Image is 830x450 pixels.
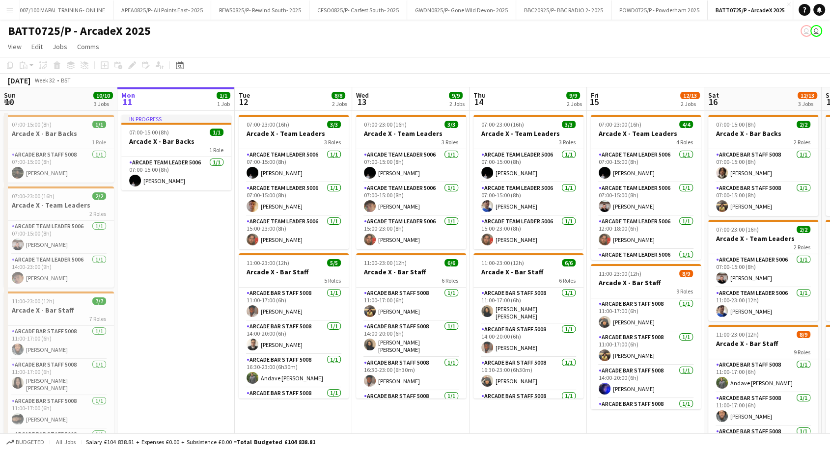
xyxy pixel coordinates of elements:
[211,0,309,20] button: REWS0825/P- Rewind South- 2025
[559,138,576,146] span: 3 Roles
[356,253,466,398] app-job-card: 11:00-23:00 (12h)6/6Arcade X - Bar Staff6 RolesArcade Bar Staff 50081/111:00-17:00 (6h)[PERSON_NA...
[120,96,135,107] span: 11
[676,288,693,295] span: 9 Roles
[679,121,693,128] span: 4/4
[239,129,349,138] h3: Arcade X - Team Leaders
[8,42,22,51] span: View
[4,115,114,183] div: 07:00-15:00 (8h)1/1Arcade X - Bar Backs1 RoleArcade Bar Staff 50081/107:00-15:00 (8h)[PERSON_NAME]
[716,121,756,128] span: 07:00-15:00 (8h)
[473,391,583,424] app-card-role: Arcade Bar Staff 50081/1
[566,92,580,99] span: 9/9
[239,115,349,249] app-job-card: 07:00-23:00 (16h)3/3Arcade X - Team Leaders3 RolesArcade Team Leader 50061/107:00-15:00 (8h)[PERS...
[481,259,524,266] span: 11:00-23:00 (12h)
[591,216,701,249] app-card-role: Arcade Team Leader 50061/112:00-18:00 (6h)[PERSON_NAME]
[31,42,43,51] span: Edit
[356,183,466,216] app-card-role: Arcade Team Leader 50061/107:00-15:00 (8h)[PERSON_NAME]
[797,331,810,338] span: 8/9
[599,121,641,128] span: 07:00-23:00 (16h)
[444,259,458,266] span: 6/6
[797,226,810,233] span: 2/2
[591,115,701,260] app-job-card: 07:00-23:00 (16h)4/4Arcade X - Team Leaders4 RolesArcade Team Leader 50061/107:00-15:00 (8h)[PERS...
[12,192,55,200] span: 07:00-23:00 (16h)
[473,267,583,276] h3: Arcade X - Bar Staff
[516,0,611,20] button: BBC20925/P- BBC RADIO 2- 2025
[356,91,369,100] span: Wed
[708,234,818,243] h3: Arcade X - Team Leaders
[113,0,211,20] button: APEA0825/P- All Points East- 2025
[356,115,466,249] div: 07:00-23:00 (16h)3/3Arcade X - Team Leaders3 RolesArcade Team Leader 50061/107:00-15:00 (8h)[PERS...
[708,220,818,321] div: 07:00-23:00 (16h)2/2Arcade X - Team Leaders2 RolesArcade Team Leader 50061/107:00-15:00 (8h)[PERS...
[407,0,516,20] button: GWDN0825/P- Gone Wild Devon- 2025
[567,100,582,107] div: 2 Jobs
[239,149,349,183] app-card-role: Arcade Team Leader 50061/107:00-15:00 (8h)[PERSON_NAME]
[559,277,576,284] span: 6 Roles
[707,96,719,107] span: 16
[708,115,818,216] div: 07:00-15:00 (8h)2/2Arcade X - Bar Backs2 RolesArcade Bar Staff 50081/107:00-15:00 (8h)[PERSON_NAM...
[86,438,315,446] div: Salary £104 838.81 + Expenses £0.00 + Subsistence £0.00 =
[4,186,114,288] div: 07:00-23:00 (16h)2/2Arcade X - Team Leaders2 RolesArcade Team Leader 50061/107:00-15:00 (8h)[PERS...
[217,92,230,99] span: 1/1
[680,92,700,99] span: 12/13
[324,138,341,146] span: 3 Roles
[794,243,810,251] span: 2 Roles
[4,254,114,288] app-card-role: Arcade Team Leader 50061/114:00-23:00 (9h)[PERSON_NAME]
[121,137,231,146] h3: Arcade X - Bar Backs
[77,42,99,51] span: Comms
[4,291,114,437] app-job-card: 11:00-23:00 (12h)7/7Arcade X - Bar Staff7 RolesArcade Bar Staff 50081/111:00-17:00 (6h)[PERSON_NA...
[591,129,701,138] h3: Arcade X - Team Leaders
[239,267,349,276] h3: Arcade X - Bar Staff
[708,254,818,288] app-card-role: Arcade Team Leader 50061/107:00-15:00 (8h)[PERSON_NAME]
[591,249,701,283] app-card-role: Arcade Team Leader 50061/114:00-23:00 (9h)
[4,149,114,183] app-card-role: Arcade Bar Staff 50081/107:00-15:00 (8h)[PERSON_NAME]
[356,267,466,276] h3: Arcade X - Bar Staff
[708,149,818,183] app-card-role: Arcade Bar Staff 50081/107:00-15:00 (8h)[PERSON_NAME]
[121,91,135,100] span: Mon
[129,129,169,136] span: 07:00-15:00 (8h)
[4,326,114,359] app-card-role: Arcade Bar Staff 50081/111:00-17:00 (6h)[PERSON_NAME]
[708,288,818,321] app-card-role: Arcade Team Leader 50061/111:00-23:00 (12h)[PERSON_NAME]
[93,92,113,99] span: 10/10
[473,183,583,216] app-card-role: Arcade Team Leader 50061/107:00-15:00 (8h)[PERSON_NAME]
[591,278,701,287] h3: Arcade X - Bar Staff
[473,91,486,100] span: Thu
[209,146,223,154] span: 1 Role
[237,438,315,446] span: Total Budgeted £104 838.81
[28,40,47,53] a: Edit
[73,40,103,53] a: Comms
[61,77,71,84] div: BST
[92,121,106,128] span: 1/1
[239,321,349,354] app-card-role: Arcade Bar Staff 50081/114:00-20:00 (6h)[PERSON_NAME]
[708,393,818,426] app-card-role: Arcade Bar Staff 50081/111:00-17:00 (6h)[PERSON_NAME]
[247,259,289,266] span: 11:00-23:00 (12h)
[356,391,466,427] app-card-role: Arcade Bar Staff 50081/1
[473,115,583,249] app-job-card: 07:00-23:00 (16h)3/3Arcade X - Team Leaders3 RolesArcade Team Leader 50061/107:00-15:00 (8h)[PERS...
[589,96,599,107] span: 15
[356,216,466,249] app-card-role: Arcade Team Leader 50061/115:00-23:00 (8h)[PERSON_NAME]
[708,91,719,100] span: Sat
[92,138,106,146] span: 1 Role
[4,396,114,429] app-card-role: Arcade Bar Staff 50081/111:00-17:00 (6h)[PERSON_NAME]
[89,210,106,217] span: 2 Roles
[5,437,46,448] button: Budgeted
[32,77,57,84] span: Week 32
[217,100,230,107] div: 1 Job
[681,100,699,107] div: 2 Jobs
[327,259,341,266] span: 5/5
[332,100,347,107] div: 2 Jobs
[708,339,818,348] h3: Arcade X - Bar Staff
[4,91,16,100] span: Sun
[473,253,583,398] app-job-card: 11:00-23:00 (12h)6/6Arcade X - Bar Staff6 RolesArcade Bar Staff 50081/111:00-17:00 (6h)[PERSON_NA...
[49,40,71,53] a: Jobs
[4,221,114,254] app-card-role: Arcade Team Leader 50061/107:00-15:00 (8h)[PERSON_NAME]
[449,92,463,99] span: 9/9
[591,183,701,216] app-card-role: Arcade Team Leader 50061/107:00-15:00 (8h)[PERSON_NAME]
[562,259,576,266] span: 6/6
[708,129,818,138] h3: Arcade X - Bar Backs
[591,298,701,332] app-card-role: Arcade Bar Staff 50081/111:00-17:00 (6h)[PERSON_NAME]
[2,96,16,107] span: 10
[591,398,701,432] app-card-role: Arcade Bar Staff 50081/116:30-23:00 (6h30m)
[591,365,701,398] app-card-role: Arcade Bar Staff 50081/114:00-20:00 (6h)[PERSON_NAME]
